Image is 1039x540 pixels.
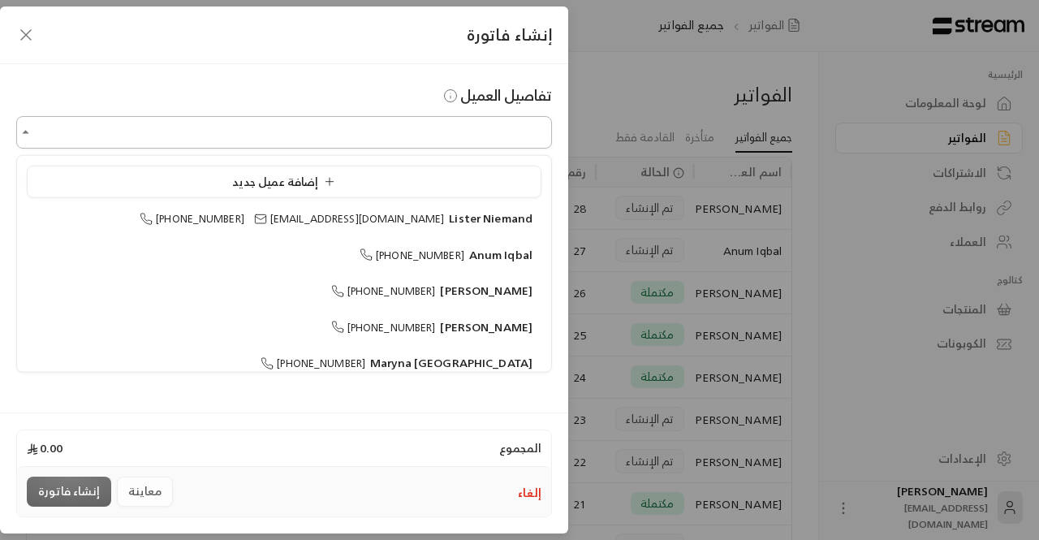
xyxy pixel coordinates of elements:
[467,20,552,49] span: إنشاء فاتورة
[370,352,532,373] span: Maryna [GEOGRAPHIC_DATA]
[27,440,63,456] span: 0.00
[518,485,541,501] button: إلغاء
[331,282,436,300] span: [PHONE_NUMBER]
[441,82,553,108] span: تفاصيل العميل
[440,280,532,300] span: [PERSON_NAME]
[360,245,464,264] span: [PHONE_NUMBER]
[440,316,532,336] span: [PERSON_NAME]
[469,244,532,264] span: Anum Iqbal
[16,123,36,142] button: Close
[331,318,436,336] span: [PHONE_NUMBER]
[261,354,365,373] span: [PHONE_NUMBER]
[449,208,532,228] span: Lister Niemand
[254,210,444,228] span: [EMAIL_ADDRESS][DOMAIN_NAME]
[232,171,342,191] span: إضافة عميل جديد
[140,210,244,228] span: [PHONE_NUMBER]
[499,440,541,456] span: المجموع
